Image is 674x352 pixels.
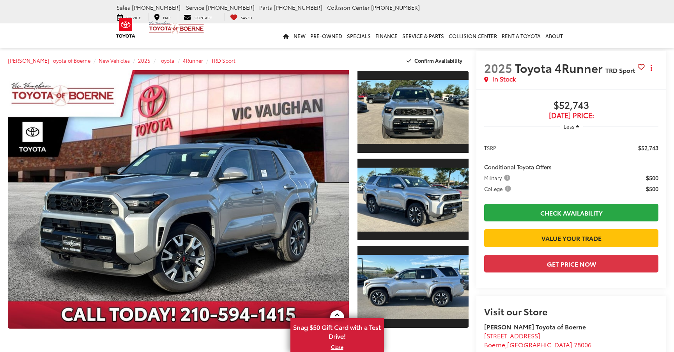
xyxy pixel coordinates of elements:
a: Expand Photo 1 [357,70,469,154]
a: Expand Photo 0 [8,70,349,329]
span: Snag $50 Gift Card with a Test Drive! [291,319,383,343]
a: Expand Photo 3 [357,245,469,329]
a: Finance [373,23,400,48]
a: 4Runner [183,57,203,64]
span: Service [186,4,204,11]
span: [PHONE_NUMBER] [274,4,322,11]
a: Contact [178,13,218,21]
span: $52,743 [484,100,658,111]
span: [PHONE_NUMBER] [206,4,255,11]
button: Military [484,174,513,182]
a: Map [148,13,176,21]
span: Saved [241,15,252,20]
a: Check Availability [484,204,658,221]
span: TRD Sport [605,65,635,74]
a: 2025 [138,57,150,64]
button: Actions [645,61,658,74]
span: Toyota 4Runner [515,59,605,76]
span: Parts [259,4,272,11]
button: Get Price Now [484,255,658,272]
img: 2025 Toyota 4Runner TRD Sport [4,69,352,330]
span: dropdown dots [651,65,652,71]
a: Toyota [159,57,175,64]
a: Value Your Trade [484,229,658,247]
a: [PERSON_NAME] Toyota of Boerne [8,57,90,64]
button: College [484,185,514,193]
span: Conditional Toyota Offers [484,163,552,171]
strong: [PERSON_NAME] Toyota of Boerne [484,322,586,331]
span: [PHONE_NUMBER] [371,4,420,11]
a: About [543,23,565,48]
span: Collision Center [327,4,370,11]
a: Expand Photo 2 [357,158,469,241]
a: Service [111,13,147,21]
span: $500 [646,185,658,193]
span: In Stock [492,74,516,83]
span: College [484,185,513,193]
a: New Vehicles [99,57,130,64]
img: Vic Vaughan Toyota of Boerne [149,21,204,35]
img: 2025 Toyota 4Runner TRD Sport [356,80,470,144]
img: Toyota [111,15,140,41]
img: 2025 Toyota 4Runner TRD Sport [356,168,470,232]
a: TRD Sport [211,57,235,64]
a: Rent a Toyota [499,23,543,48]
h2: Visit our Store [484,306,658,316]
span: Boerne [484,340,505,349]
a: Home [281,23,291,48]
img: 2025 Toyota 4Runner TRD Sport [356,255,470,319]
span: Sales [117,4,130,11]
span: Military [484,174,512,182]
button: Less [560,119,583,133]
span: TSRP: [484,144,498,152]
a: New [291,23,308,48]
span: Less [564,123,574,130]
span: [GEOGRAPHIC_DATA] [507,340,572,349]
span: [DATE] Price: [484,111,658,119]
span: $500 [646,174,658,182]
span: [STREET_ADDRESS] [484,331,540,340]
a: [STREET_ADDRESS] Boerne,[GEOGRAPHIC_DATA] 78006 [484,331,591,349]
span: 78006 [574,340,591,349]
a: My Saved Vehicles [224,13,258,21]
button: Confirm Availability [402,54,469,67]
a: Service & Parts: Opens in a new tab [400,23,446,48]
span: Confirm Availability [414,57,462,64]
span: 2025 [484,59,512,76]
span: [PHONE_NUMBER] [132,4,180,11]
a: Pre-Owned [308,23,345,48]
a: Specials [345,23,373,48]
span: $52,743 [638,144,658,152]
span: , [484,340,591,349]
a: Collision Center [446,23,499,48]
